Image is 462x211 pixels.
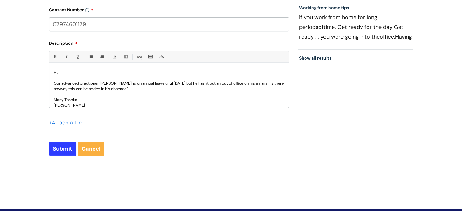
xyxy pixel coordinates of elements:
span: office. [380,33,395,40]
a: Font Color [111,53,118,60]
a: Italic (Ctrl-I) [62,53,70,60]
a: Underline(Ctrl-U) [74,53,81,60]
a: Show all results [299,55,331,61]
a: Working from home tips [299,5,349,10]
a: Cancel [78,142,104,156]
label: Description [49,39,289,46]
p: Hi, [54,70,284,75]
p: Our advanced practioner, [PERSON_NAME], is on annual leave until [DATE] but he hasn't put an out ... [54,81,284,92]
a: Back Color [122,53,130,60]
img: info-icon.svg [85,8,89,12]
p: [PERSON_NAME] [54,103,284,108]
p: if you work from home for long periods time. Get ready for the day Get ready ... you were going i... [299,12,412,42]
span: of [318,23,323,31]
a: Bold (Ctrl-B) [51,53,59,60]
p: Many Thanks [54,97,284,103]
a: Insert Image... [146,53,154,60]
a: 1. Ordered List (Ctrl-Shift-8) [98,53,105,60]
label: Contact Number [49,5,289,12]
a: • Unordered List (Ctrl-Shift-7) [87,53,94,60]
a: Remove formatting (Ctrl-\) [158,53,165,60]
a: Link [135,53,143,60]
div: Attach a file [49,118,85,128]
input: Submit [49,142,76,156]
span: + [49,119,52,126]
